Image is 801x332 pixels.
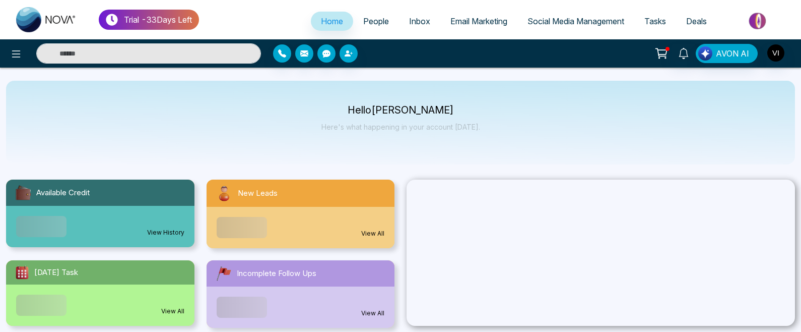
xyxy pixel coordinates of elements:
[215,184,234,203] img: newLeads.svg
[321,16,343,26] span: Home
[321,106,480,115] p: Hello [PERSON_NAME]
[361,229,384,238] a: View All
[16,7,77,32] img: Nova CRM Logo
[399,12,440,31] a: Inbox
[14,184,32,202] img: availableCredit.svg
[686,16,707,26] span: Deals
[34,267,78,279] span: [DATE] Task
[215,264,233,283] img: followUps.svg
[321,123,480,131] p: Here's what happening in your account [DATE].
[716,47,749,60] span: AVON AI
[696,44,758,63] button: AVON AI
[238,188,278,199] span: New Leads
[440,12,517,31] a: Email Marketing
[14,264,30,281] img: todayTask.svg
[36,187,90,199] span: Available Credit
[363,16,389,26] span: People
[237,268,316,280] span: Incomplete Follow Ups
[353,12,399,31] a: People
[634,12,676,31] a: Tasks
[311,12,353,31] a: Home
[361,309,384,318] a: View All
[124,14,192,26] p: Trial - 33 Days Left
[450,16,507,26] span: Email Marketing
[527,16,624,26] span: Social Media Management
[517,12,634,31] a: Social Media Management
[676,12,717,31] a: Deals
[644,16,666,26] span: Tasks
[161,307,184,316] a: View All
[767,44,784,62] img: User Avatar
[722,10,795,32] img: Market-place.gif
[147,228,184,237] a: View History
[698,46,712,61] img: Lead Flow
[201,260,401,328] a: Incomplete Follow UpsView All
[201,180,401,248] a: New LeadsView All
[409,16,430,26] span: Inbox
